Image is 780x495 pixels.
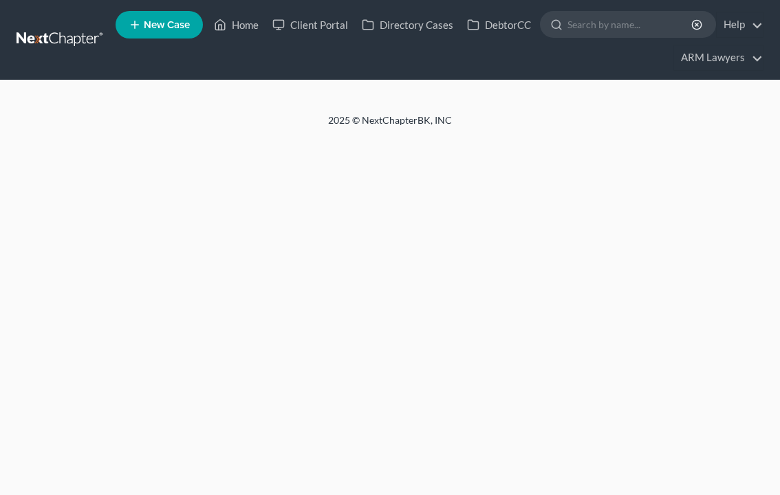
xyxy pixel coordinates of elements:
[207,12,266,37] a: Home
[717,12,763,37] a: Help
[266,12,355,37] a: Client Portal
[355,12,460,37] a: Directory Cases
[674,45,763,70] a: ARM Lawyers
[60,113,720,138] div: 2025 © NextChapterBK, INC
[460,12,538,37] a: DebtorCC
[144,20,190,30] span: New Case
[567,12,693,37] input: Search by name...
